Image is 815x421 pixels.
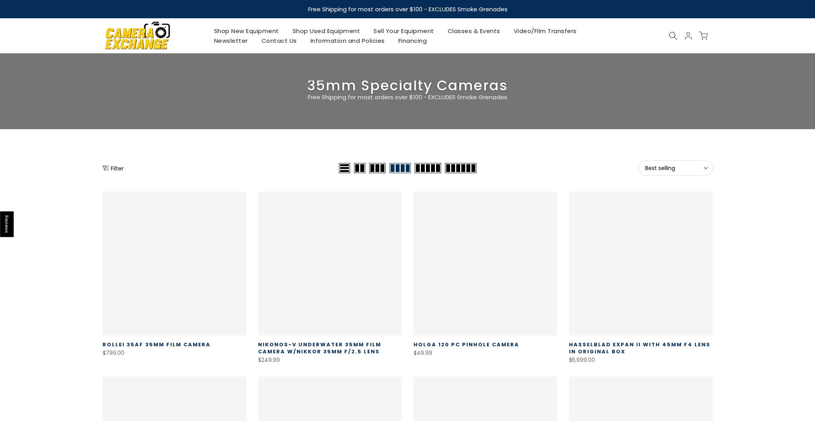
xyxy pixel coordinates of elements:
[414,341,519,348] a: Holga 120 PC Pinhole Camera
[507,26,583,36] a: Video/Film Transfers
[258,341,381,355] a: Nikonos-V Underwater 35mm film Camera w/Nikkor 35mm f/2.5 Lens
[103,348,246,358] div: $799.00
[569,355,713,365] div: $5,999.00
[569,341,710,355] a: Hasselblad Expan II with 45mm f4 Lens in Original Box
[258,355,402,365] div: $249.99
[308,5,507,13] strong: Free Shipping for most orders over $100 - EXCLUDES Smoke Grenades
[639,160,713,176] button: Best selling
[441,26,507,36] a: Classes & Events
[103,341,211,348] a: Rollei 35AF 35mm Film Camera
[103,164,124,172] button: Show filters
[262,93,553,102] p: Free Shipping for most orders over $100 - EXCLUDES Smoke Grenades
[645,165,707,172] span: Best selling
[207,26,286,36] a: Shop New Equipment
[255,36,304,46] a: Contact Us
[391,36,434,46] a: Financing
[414,348,557,358] div: $49.99
[207,36,255,46] a: Newsletter
[304,36,391,46] a: Information and Policies
[103,81,713,91] h3: 35mm Specialty Cameras
[286,26,367,36] a: Shop Used Equipment
[367,26,441,36] a: Sell Your Equipment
